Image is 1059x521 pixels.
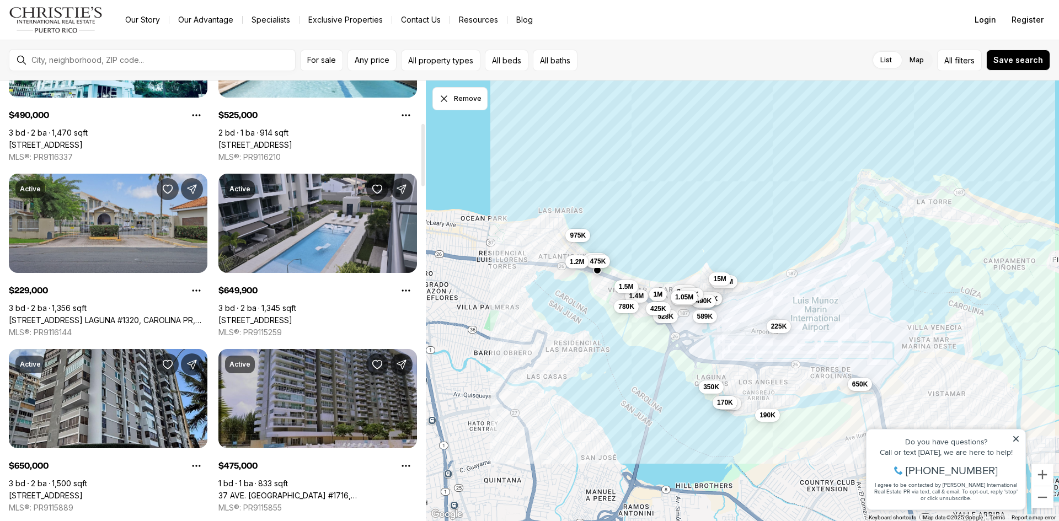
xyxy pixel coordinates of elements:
img: logo [9,7,103,33]
a: 120 AVE. LAGUNA #1320, CAROLINA PR, 00979 [9,315,207,325]
button: 780K [614,300,639,313]
button: 650K [848,378,873,391]
span: For sale [307,56,336,65]
p: Active [229,185,250,194]
button: 1.05M [671,291,698,304]
button: 975K [565,229,590,242]
p: Active [20,360,41,369]
button: Zoom out [1031,486,1053,508]
a: Specialists [243,12,299,28]
button: Save Property: 37 AVE. ISLA VERDE #1716 [366,353,388,375]
button: Save Property: 1 MARIGINAL BALDORIOTY ST #232 [366,178,388,200]
a: Blog [507,12,542,28]
span: 15M [713,275,726,283]
button: 425K [646,302,671,315]
span: 350K [703,383,719,391]
button: Property options [185,280,207,302]
button: Save search [986,50,1050,71]
button: Save Property: 4123 ISLA VERDE AVENUE #203 [157,353,179,375]
button: 528K [653,310,678,323]
span: Any price [355,56,389,65]
button: Zoom in [1031,464,1053,486]
button: Contact Us [392,12,450,28]
span: Login [975,15,996,24]
span: Save search [993,56,1043,65]
button: 1M [649,288,667,301]
span: filters [955,55,975,66]
button: 490K [691,294,716,308]
span: Map data ©2025 Google [923,514,983,520]
label: List [871,50,901,70]
button: 475K [678,288,703,301]
a: Report a map error [1012,514,1056,520]
button: Property options [395,104,417,126]
button: 375K [698,292,723,305]
button: All baths [533,50,577,71]
a: 1 MARIGINAL BALDORIOTY ST #232, CAROLINA PR, 00979 [218,315,292,325]
span: 650K [852,380,868,389]
span: 589K [697,312,713,321]
button: For sale [300,50,343,71]
button: Share Property [391,353,413,375]
button: 15M [709,272,730,286]
button: 170K [713,396,737,409]
button: All beds [485,50,528,71]
button: 1.4M [625,289,649,303]
a: 5803 RAQUET CLUB CALLE TARTAK ISLA VERDE/CAROL, CAROLINA PR, 00979 [218,140,292,150]
span: All [944,55,953,66]
span: 1M [654,290,663,299]
span: 1.05M [675,293,693,302]
span: Register [1012,15,1044,24]
button: All property types [401,50,480,71]
label: Map [901,50,933,70]
a: Terms (opens in new tab) [990,514,1005,520]
span: 475K [683,290,699,299]
button: Property options [185,455,207,477]
button: Dismiss drawing [432,87,488,110]
span: 425K [650,304,666,313]
span: 170K [717,398,733,407]
button: 225K [767,320,791,333]
span: 1.5M [619,282,634,291]
button: Login [968,9,1003,31]
button: 1.2M [565,255,589,268]
span: 528K [657,312,673,321]
span: 490K [696,297,712,305]
button: 375K [672,285,697,298]
span: 1.2M [570,257,585,266]
span: 225K [771,322,787,331]
button: Save Property: 120 AVE. LAGUNA #1320 [157,178,179,200]
button: Property options [395,280,417,302]
span: 190K [760,411,775,420]
p: Active [20,185,41,194]
span: 850K [587,255,603,264]
span: 780K [618,302,634,311]
button: Register [1005,9,1050,31]
span: I agree to be contacted by [PERSON_NAME] International Real Estate PR via text, call & email. To ... [14,68,157,89]
button: 475K [586,255,611,268]
a: 37 AVE. ISLA VERDE #1716, CAROLINA PR, 00979 [218,491,417,501]
button: Property options [185,104,207,126]
button: Property options [395,455,417,477]
a: 6400 ISLA VERDE AV #12 B, CAROLINA PR, 00979 [9,140,83,150]
button: Any price [347,50,397,71]
button: 190K [755,409,780,422]
span: 475K [590,257,606,266]
a: Our Advantage [169,12,242,28]
button: Allfilters [937,50,982,71]
button: Share Property [181,353,203,375]
button: 1.5M [614,280,638,293]
button: 850K [583,253,608,266]
span: 975K [570,231,586,240]
div: Call or text [DATE], we are here to help! [12,35,159,43]
span: 1.4M [629,292,644,300]
a: Resources [450,12,507,28]
a: Our Story [116,12,169,28]
button: 589K [693,310,718,323]
div: Do you have questions? [12,25,159,33]
p: Active [229,360,250,369]
span: [PHONE_NUMBER] [45,52,137,63]
a: Exclusive Properties [299,12,392,28]
button: Share Property [181,178,203,200]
